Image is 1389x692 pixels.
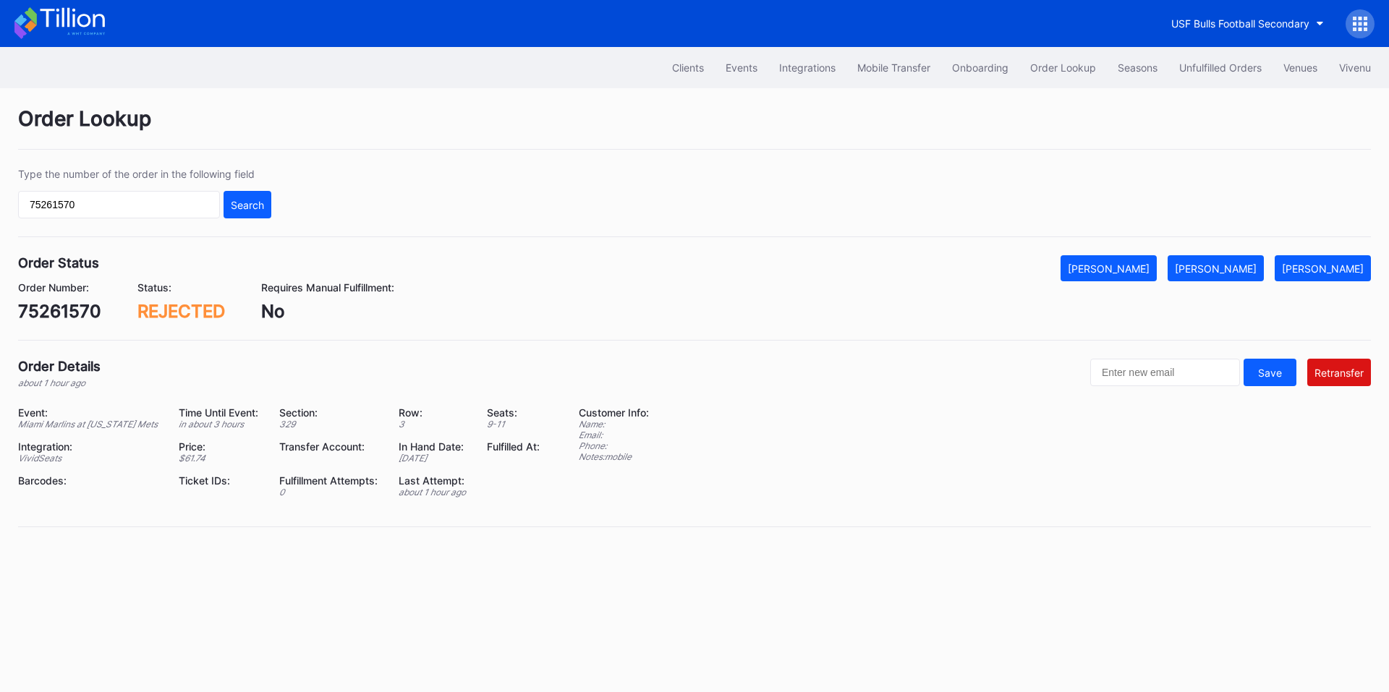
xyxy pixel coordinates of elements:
[18,168,271,180] div: Type the number of the order in the following field
[137,281,225,294] div: Status:
[1118,61,1157,74] div: Seasons
[18,377,101,388] div: about 1 hour ago
[279,419,381,430] div: 329
[487,440,543,453] div: Fulfilled At:
[1258,367,1282,379] div: Save
[179,474,261,487] div: Ticket IDs:
[231,199,264,211] div: Search
[1307,359,1371,386] button: Retransfer
[18,474,161,487] div: Barcodes:
[1107,54,1168,81] button: Seasons
[1314,367,1364,379] div: Retransfer
[179,453,261,464] div: $ 61.74
[179,419,261,430] div: in about 3 hours
[846,54,941,81] button: Mobile Transfer
[399,419,469,430] div: 3
[715,54,768,81] button: Events
[18,453,161,464] div: VividSeats
[1244,359,1296,386] button: Save
[1090,359,1240,386] input: Enter new email
[18,440,161,453] div: Integration:
[18,406,161,419] div: Event:
[18,191,220,218] input: GT59662
[18,301,101,322] div: 75261570
[952,61,1008,74] div: Onboarding
[1030,61,1096,74] div: Order Lookup
[768,54,846,81] button: Integrations
[1275,255,1371,281] button: [PERSON_NAME]
[487,406,543,419] div: Seats:
[399,440,469,453] div: In Hand Date:
[726,61,757,74] div: Events
[279,474,381,487] div: Fulfillment Attempts:
[18,281,101,294] div: Order Number:
[579,406,649,419] div: Customer Info:
[179,406,261,419] div: Time Until Event:
[279,406,381,419] div: Section:
[579,430,649,440] div: Email:
[579,451,649,462] div: Notes: mobile
[941,54,1019,81] button: Onboarding
[399,406,469,419] div: Row:
[1068,262,1150,275] div: [PERSON_NAME]
[672,61,704,74] div: Clients
[661,54,715,81] button: Clients
[1168,255,1264,281] button: [PERSON_NAME]
[399,487,469,497] div: about 1 hour ago
[1160,10,1335,37] button: USF Bulls Football Secondary
[18,419,161,430] div: Miami Marlins at [US_STATE] Mets
[18,359,101,374] div: Order Details
[579,440,649,451] div: Phone:
[1171,17,1309,30] div: USF Bulls Football Secondary
[779,61,836,74] div: Integrations
[279,487,381,497] div: 0
[179,440,261,453] div: Price:
[1061,255,1157,281] button: [PERSON_NAME]
[399,474,469,487] div: Last Attempt:
[1273,54,1328,81] button: Venues
[857,61,930,74] div: Mobile Transfer
[279,440,381,453] div: Transfer Account:
[579,419,649,430] div: Name:
[224,191,271,218] button: Search
[487,419,543,430] div: 9 - 11
[1283,61,1317,74] div: Venues
[1339,61,1371,74] div: Vivenu
[399,453,469,464] div: [DATE]
[18,255,99,270] div: Order Status
[261,281,394,294] div: Requires Manual Fulfillment:
[1019,54,1107,81] button: Order Lookup
[1282,262,1364,275] div: [PERSON_NAME]
[18,106,1371,150] div: Order Lookup
[1328,54,1382,81] button: Vivenu
[261,301,394,322] div: No
[1175,262,1257,275] div: [PERSON_NAME]
[137,301,225,322] div: REJECTED
[1179,61,1262,74] div: Unfulfilled Orders
[1168,54,1273,81] button: Unfulfilled Orders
